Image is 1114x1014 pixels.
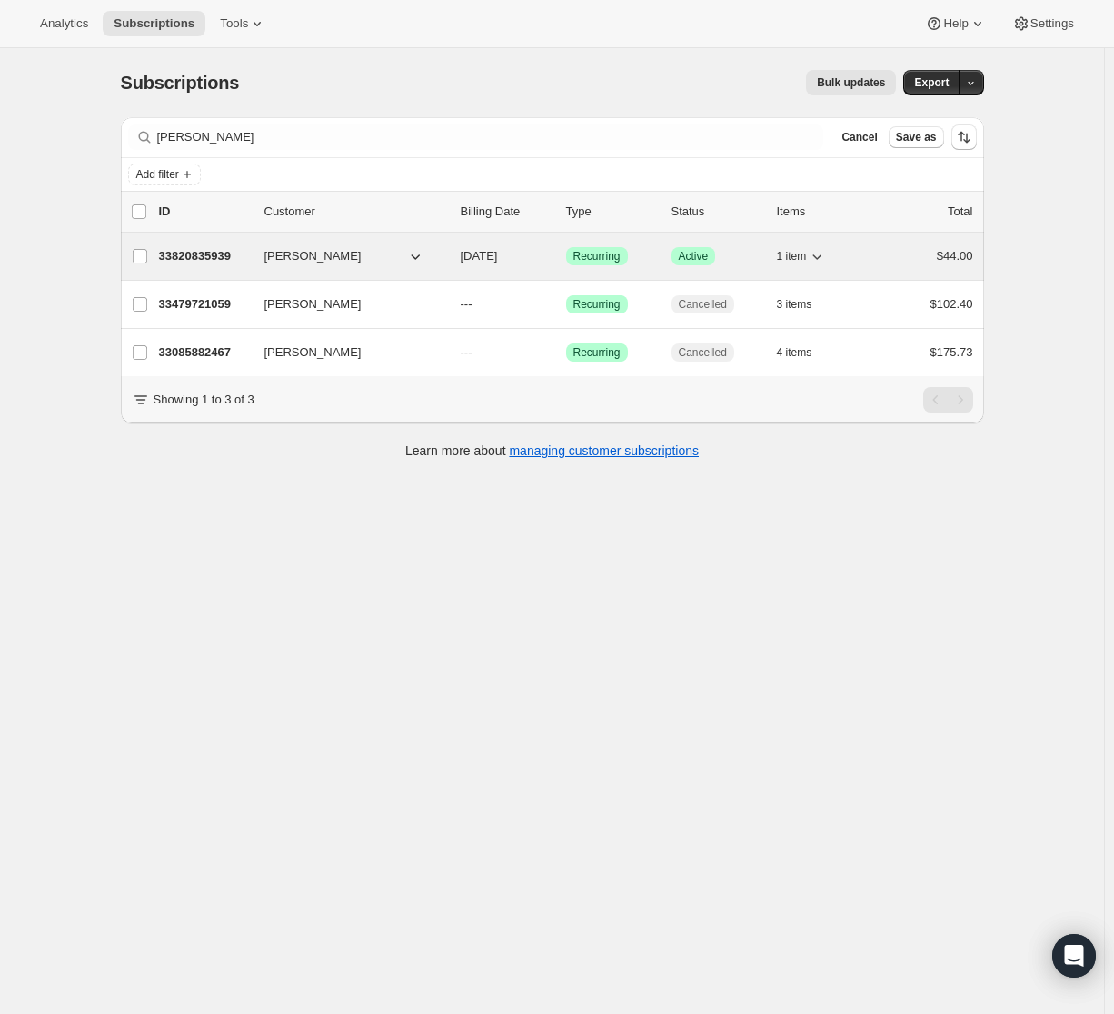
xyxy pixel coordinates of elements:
[264,203,446,221] p: Customer
[264,343,362,362] span: [PERSON_NAME]
[509,443,699,458] a: managing customer subscriptions
[461,203,552,221] p: Billing Date
[461,345,472,359] span: ---
[159,247,250,265] p: 33820835939
[671,203,762,221] p: Status
[1052,934,1096,978] div: Open Intercom Messenger
[159,292,973,317] div: 33479721059[PERSON_NAME]---SuccessRecurringCancelled3 items$102.40
[159,295,250,313] p: 33479721059
[943,16,968,31] span: Help
[777,203,868,221] div: Items
[220,16,248,31] span: Tools
[405,442,699,460] p: Learn more about
[136,167,179,182] span: Add filter
[573,345,621,360] span: Recurring
[461,249,498,263] span: [DATE]
[914,11,997,36] button: Help
[896,130,937,144] span: Save as
[159,203,250,221] p: ID
[157,124,824,150] input: Filter subscribers
[777,249,807,263] span: 1 item
[777,297,812,312] span: 3 items
[159,244,973,269] div: 33820835939[PERSON_NAME][DATE]SuccessRecurringSuccessActive1 item$44.00
[159,343,250,362] p: 33085882467
[103,11,205,36] button: Subscriptions
[264,295,362,313] span: [PERSON_NAME]
[254,242,435,271] button: [PERSON_NAME]
[806,70,896,95] button: Bulk updates
[114,16,194,31] span: Subscriptions
[254,338,435,367] button: [PERSON_NAME]
[777,244,827,269] button: 1 item
[121,73,240,93] span: Subscriptions
[834,126,884,148] button: Cancel
[889,126,944,148] button: Save as
[777,340,832,365] button: 4 items
[128,164,201,185] button: Add filter
[679,345,727,360] span: Cancelled
[209,11,277,36] button: Tools
[254,290,435,319] button: [PERSON_NAME]
[679,249,709,263] span: Active
[573,249,621,263] span: Recurring
[461,297,472,311] span: ---
[1001,11,1085,36] button: Settings
[159,203,973,221] div: IDCustomerBilling DateTypeStatusItemsTotal
[159,340,973,365] div: 33085882467[PERSON_NAME]---SuccessRecurringCancelled4 items$175.73
[914,75,949,90] span: Export
[903,70,960,95] button: Export
[566,203,657,221] div: Type
[573,297,621,312] span: Recurring
[777,345,812,360] span: 4 items
[937,249,973,263] span: $44.00
[923,387,973,413] nav: Pagination
[1030,16,1074,31] span: Settings
[930,345,973,359] span: $175.73
[154,391,254,409] p: Showing 1 to 3 of 3
[40,16,88,31] span: Analytics
[951,124,977,150] button: Sort the results
[29,11,99,36] button: Analytics
[841,130,877,144] span: Cancel
[948,203,972,221] p: Total
[817,75,885,90] span: Bulk updates
[930,297,973,311] span: $102.40
[264,247,362,265] span: [PERSON_NAME]
[679,297,727,312] span: Cancelled
[777,292,832,317] button: 3 items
